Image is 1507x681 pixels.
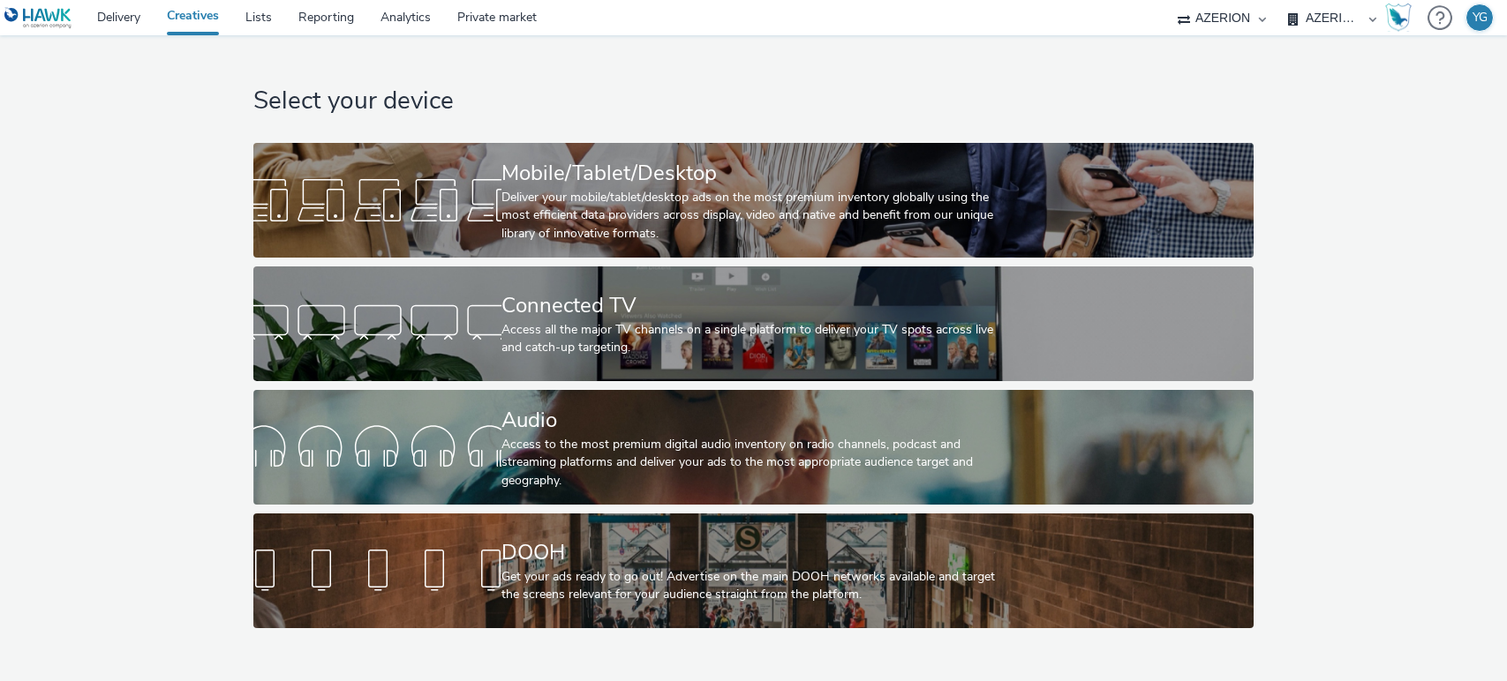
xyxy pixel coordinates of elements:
[501,290,998,321] div: Connected TV
[253,85,1254,118] h1: Select your device
[253,513,1254,628] a: DOOHGet your ads ready to go out! Advertise on the main DOOH networks available and target the sc...
[501,158,998,189] div: Mobile/Tablet/Desktop
[501,436,998,490] div: Access to the most premium digital audio inventory on radio channels, podcast and streaming platf...
[253,266,1254,381] a: Connected TVAccess all the major TV channels on a single platform to deliver your TV spots across...
[501,321,998,357] div: Access all the major TV channels on a single platform to deliver your TV spots across live and ca...
[253,390,1254,505] a: AudioAccess to the most premium digital audio inventory on radio channels, podcast and streaming ...
[501,189,998,243] div: Deliver your mobile/tablet/desktop ads on the most premium inventory globally using the most effi...
[4,7,72,29] img: undefined Logo
[1385,4,1412,32] img: Hawk Academy
[253,143,1254,258] a: Mobile/Tablet/DesktopDeliver your mobile/tablet/desktop ads on the most premium inventory globall...
[1473,4,1488,31] div: YG
[1385,4,1419,32] a: Hawk Academy
[501,568,998,604] div: Get your ads ready to go out! Advertise on the main DOOH networks available and target the screen...
[501,405,998,436] div: Audio
[501,537,998,568] div: DOOH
